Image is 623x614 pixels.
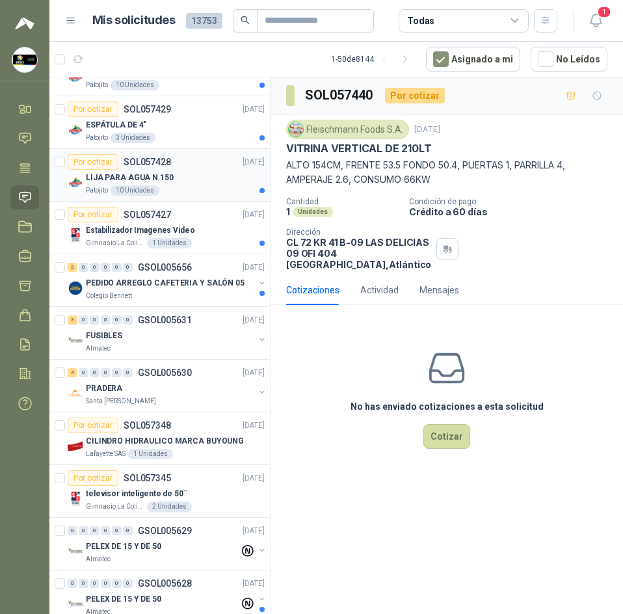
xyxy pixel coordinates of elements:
div: Por cotizar [68,207,118,222]
p: [DATE] [243,472,265,485]
img: Logo peakr [15,16,34,31]
img: Company Logo [68,596,83,612]
div: 0 [79,315,88,325]
p: PEDIDO ARREGLO CAFETERIA Y SALÓN 05 [86,277,245,289]
img: Company Logo [68,438,83,454]
img: Company Logo [68,70,83,85]
button: Cotizar [423,424,470,449]
div: 0 [90,526,99,535]
div: 10 Unidades [111,185,159,196]
p: CILINDRO HIDRAULICO MARCA BUYOUNG [86,435,244,447]
p: FUSIBLES [86,330,122,342]
div: 0 [90,263,99,272]
p: ESPÁTULA DE 4" [86,119,146,131]
button: No Leídos [531,47,607,72]
div: 0 [112,579,122,588]
div: Todas [407,14,434,28]
button: Asignado a mi [426,47,520,72]
h3: SOL057440 [305,85,375,105]
p: GSOL005629 [138,526,192,535]
div: 0 [101,315,111,325]
div: Mensajes [419,283,459,297]
p: Santa [PERSON_NAME] [86,396,156,407]
div: Por cotizar [68,101,118,117]
div: 4 [68,368,77,377]
div: 3 [68,315,77,325]
div: 2 Unidades [147,501,192,512]
div: 3 [68,263,77,272]
img: Company Logo [68,333,83,349]
a: 3 0 0 0 0 0 GSOL005631[DATE] Company LogoFUSIBLESAlmatec [68,312,267,354]
div: 0 [112,263,122,272]
p: [DATE] [243,367,265,379]
span: 1 [597,6,611,18]
p: SOL057428 [124,157,171,167]
p: SOL057345 [124,474,171,483]
p: Gimnasio La Colina [86,238,144,248]
p: 1 [286,206,290,217]
div: Por cotizar [68,470,118,486]
div: 10 Unidades [111,80,159,90]
p: [DATE] [243,314,265,327]
div: Unidades [293,207,333,217]
div: 0 [123,579,133,588]
div: Actividad [360,283,399,297]
p: [DATE] [414,124,440,136]
a: Por cotizarSOL057428[DATE] Company LogoLIJA PARA AGUA N 150Patojito10 Unidades [49,149,270,202]
div: 0 [112,368,122,377]
div: 0 [123,526,133,535]
div: Fleischmann Foods S.A. [286,120,409,139]
p: PELEX DE 15 Y DE 50 [86,541,161,553]
img: Company Logo [68,386,83,401]
p: Dirección [286,228,431,237]
p: Patojito [86,80,108,90]
p: Colegio Bennett [86,291,132,301]
p: Patojito [86,133,108,143]
span: 13753 [186,13,222,29]
p: Almatec [86,343,111,354]
div: 0 [101,526,111,535]
div: 0 [79,263,88,272]
div: 0 [90,579,99,588]
p: [DATE] [243,103,265,116]
p: SOL057429 [124,105,171,114]
img: Company Logo [12,47,37,72]
div: 0 [101,263,111,272]
p: [DATE] [243,420,265,432]
div: 3 Unidades [111,133,155,143]
p: Patojito [86,185,108,196]
div: 0 [90,368,99,377]
p: [DATE] [243,156,265,168]
p: PRADERA [86,382,122,395]
div: 0 [112,315,122,325]
p: [DATE] [243,525,265,537]
a: 4 0 0 0 0 0 GSOL005630[DATE] Company LogoPRADERASanta [PERSON_NAME] [68,365,267,407]
div: 0 [123,315,133,325]
p: SOL057348 [124,421,171,430]
img: Company Logo [68,175,83,191]
div: 1 - 50 de 8144 [331,49,416,70]
a: Por cotizarSOL057427[DATE] Company LogoEstabilizador Imagenes VideoGimnasio La Colina1 Unidades [49,202,270,254]
p: Almatec [86,554,111,565]
div: Por cotizar [68,418,118,433]
p: Condición de pago [409,197,618,206]
div: Cotizaciones [286,283,339,297]
h3: No has enviado cotizaciones a esta solicitud [351,399,544,414]
img: Company Logo [68,491,83,507]
div: Por cotizar [385,88,445,103]
p: VITRINA VERTICAL DE 210LT [286,142,432,155]
p: GSOL005628 [138,579,192,588]
div: 0 [101,368,111,377]
img: Company Logo [68,280,83,296]
p: televisor inteligente de 50¨ [86,488,187,500]
a: Por cotizarSOL057429[DATE] Company LogoESPÁTULA DE 4"Patojito3 Unidades [49,96,270,149]
p: CL 72 KR 41 B-09 LAS DELICIAS 09 OFI 404 [GEOGRAPHIC_DATA] , Atlántico [286,237,431,270]
span: search [241,16,250,25]
img: Company Logo [68,228,83,243]
div: 0 [68,526,77,535]
p: PELEX DE 15 Y DE 50 [86,593,161,606]
div: 0 [123,368,133,377]
p: ALTO 154CM, FRENTE 53.5 FONDO 50.4, PUERTAS 1, PARRILLA 4, AMPERAJE 2.6, CONSUMO 66KW [286,158,607,187]
p: Lafayette SAS [86,449,126,459]
p: Cantidad [286,197,399,206]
